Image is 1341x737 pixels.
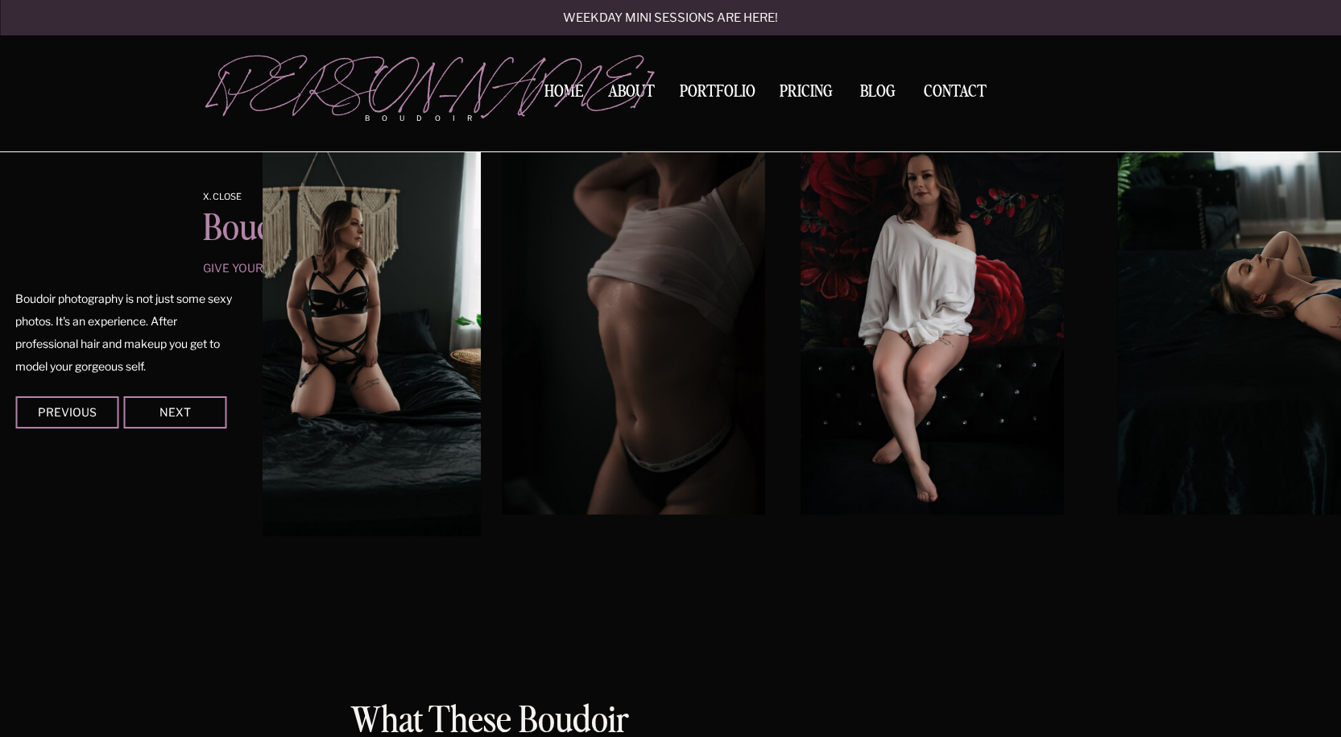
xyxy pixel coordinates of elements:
a: Pricing [776,84,838,106]
a: [PERSON_NAME] [209,57,499,106]
a: BLOG [853,84,903,98]
a: Contact [917,84,993,101]
p: Boudoir photography is not just some sexy photos. It's an experience. After professional hair and... [15,288,232,378]
a: Weekday mini sessions are here! [520,12,822,26]
a: x. Close [203,193,277,202]
div: Next [126,407,223,416]
img: A woman in black strap lingerie kneels on a black bed while looking over her shoulder [193,98,482,536]
a: Portfolio [674,84,761,106]
img: A woman in a wet white shirt and a black thong leans against a wall in a studio [502,120,764,515]
img: A woman sits on the back of a couch in a white oversized sweater in front of a large floral tapestry [801,120,1063,515]
div: Previous [19,407,115,416]
p: Boudoir [203,211,441,250]
p: give yourself the gift of self love [203,263,437,273]
p: boudoir [365,113,499,124]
